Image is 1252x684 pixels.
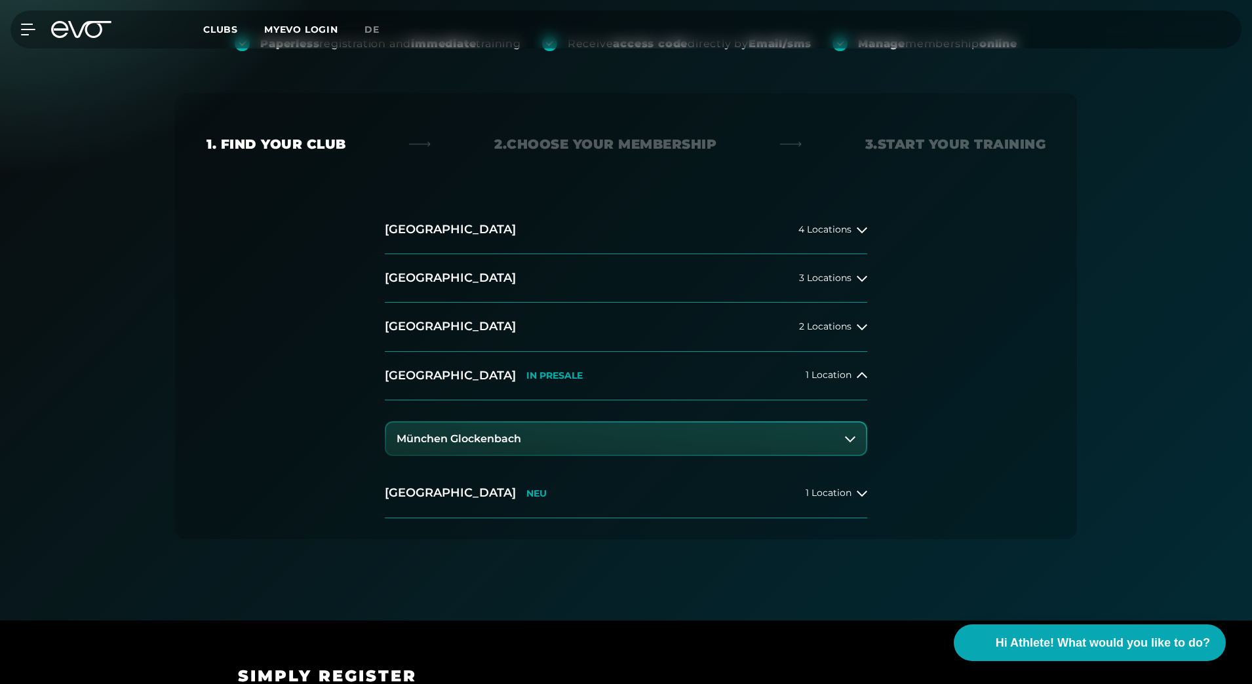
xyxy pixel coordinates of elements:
div: 1. Find your club [206,135,346,153]
h2: [GEOGRAPHIC_DATA] [385,270,516,286]
a: Clubs [203,23,264,35]
p: IN PRESALE [526,370,583,381]
h2: [GEOGRAPHIC_DATA] [385,221,516,238]
h2: [GEOGRAPHIC_DATA] [385,368,516,384]
button: [GEOGRAPHIC_DATA]IN PRESALE1 Location [385,352,867,400]
h3: München Glockenbach [397,433,521,445]
button: [GEOGRAPHIC_DATA]3 Locations [385,254,867,303]
button: [GEOGRAPHIC_DATA]NEU1 Location [385,469,867,518]
span: de [364,24,380,35]
span: 2 Locations [799,322,851,332]
button: München Glockenbach [386,423,866,455]
span: 1 Location [806,488,851,498]
h2: [GEOGRAPHIC_DATA] [385,318,516,335]
div: 3. Start your Training [865,135,1046,153]
span: 4 Locations [798,225,851,235]
div: 2. Choose your membership [494,135,716,153]
p: NEU [526,488,547,499]
span: 1 Location [806,370,851,380]
span: Hi Athlete! What would you like to do? [996,634,1210,652]
span: 3 Locations [799,273,851,283]
button: [GEOGRAPHIC_DATA]2 Locations [385,303,867,351]
a: de [364,22,395,37]
span: Clubs [203,24,238,35]
h2: [GEOGRAPHIC_DATA] [385,485,516,501]
button: [GEOGRAPHIC_DATA]4 Locations [385,206,867,254]
button: Hi Athlete! What would you like to do? [954,624,1226,661]
a: MYEVO LOGIN [264,24,338,35]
